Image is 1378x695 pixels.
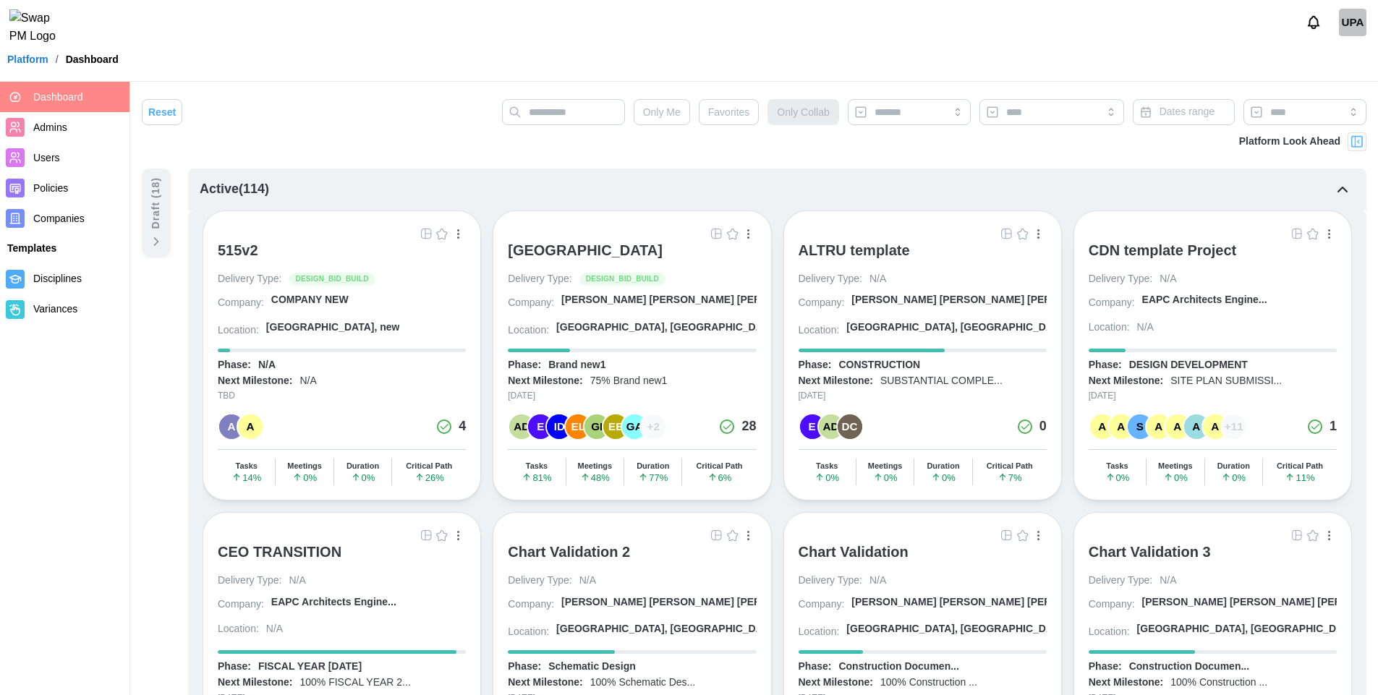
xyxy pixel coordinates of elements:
[33,91,83,103] span: Dashboard
[299,374,316,388] div: N/A
[508,660,541,674] div: Phase:
[880,675,977,690] div: 100% Construction ...
[33,152,60,163] span: Users
[725,527,741,543] button: Empty Star
[1015,226,1031,242] button: Empty Star
[869,574,886,588] div: N/A
[351,472,375,482] span: 0 %
[218,374,292,388] div: Next Milestone:
[799,660,832,674] div: Phase:
[271,595,396,610] div: EAPC Architects Engine...
[799,625,840,639] div: Location:
[508,272,571,286] div: Delivery Type:
[580,472,610,482] span: 48 %
[508,242,663,259] div: [GEOGRAPHIC_DATA]
[819,414,843,439] div: AD
[561,293,840,307] div: [PERSON_NAME] [PERSON_NAME] [PERSON_NAME] A...
[1001,529,1013,541] img: Grid Icon
[584,414,609,439] div: GI
[406,461,452,471] div: Critical Path
[1137,320,1154,335] div: N/A
[711,529,723,541] img: Grid Icon
[1039,417,1047,437] div: 0
[1222,414,1246,439] div: + 11
[547,414,571,439] div: ID
[799,543,909,560] div: Chart Validation
[1015,527,1031,543] button: Empty Star
[799,323,840,338] div: Location:
[1129,358,1248,372] div: DESIGN DEVELOPMENT
[33,182,68,194] span: Policies
[1307,529,1319,541] img: Empty Star
[1089,660,1122,674] div: Phase:
[218,242,258,259] div: 515v2
[522,472,551,482] span: 81 %
[218,660,251,674] div: Phase:
[590,374,668,388] div: 75% Brand new1
[289,574,305,588] div: N/A
[1203,414,1228,439] div: A
[1301,10,1326,35] button: Notifications
[727,529,739,541] img: Empty Star
[800,414,825,439] div: E
[1142,293,1337,312] a: EAPC Architects Engine...
[1106,461,1128,471] div: Tasks
[508,574,571,588] div: Delivery Type:
[1291,529,1303,541] img: Grid Icon
[998,472,1022,482] span: 7 %
[1277,461,1323,471] div: Critical Path
[1089,597,1135,612] div: Company:
[238,414,263,439] div: A
[1089,543,1337,574] a: Chart Validation 3
[561,293,756,312] a: [PERSON_NAME] [PERSON_NAME] [PERSON_NAME] A...
[643,100,681,124] span: Only Me
[799,543,1047,574] a: Chart Validation
[999,527,1015,543] a: Grid Icon
[1307,228,1319,239] img: Empty Star
[1289,527,1305,543] button: Grid Icon
[1305,226,1321,242] button: Empty Star
[218,389,466,403] div: TBD
[586,273,659,285] span: DESIGN_BID_BUILD
[799,242,1047,272] a: ALTRU template
[709,527,725,543] a: Grid Icon
[236,461,258,471] div: Tasks
[851,293,1130,307] div: [PERSON_NAME] [PERSON_NAME] [PERSON_NAME] A...
[1090,414,1115,439] div: A
[1330,417,1337,437] div: 1
[1089,675,1163,690] div: Next Milestone:
[218,543,466,574] a: CEO TRANSITION
[1129,660,1249,674] div: Construction Documen...
[799,574,862,588] div: Delivery Type:
[9,9,68,46] img: Swap PM Logo
[868,461,903,471] div: Meetings
[711,228,723,239] img: Grid Icon
[709,226,725,242] a: Grid Icon
[1239,134,1340,150] div: Platform Look Ahead
[1109,414,1134,439] div: A
[561,595,756,615] a: [PERSON_NAME] [PERSON_NAME] [PERSON_NAME] A...
[1137,622,1359,636] div: [GEOGRAPHIC_DATA], [GEOGRAPHIC_DATA]
[641,414,665,439] div: + 2
[1089,358,1122,372] div: Phase:
[420,529,432,541] img: Grid Icon
[1089,543,1211,560] div: Chart Validation 3
[556,320,778,335] div: [GEOGRAPHIC_DATA], [GEOGRAPHIC_DATA]
[1001,228,1013,239] img: Grid Icon
[579,574,596,588] div: N/A
[56,54,59,64] div: /
[1089,242,1237,259] div: CDN template Project
[799,389,1047,403] div: [DATE]
[299,675,410,690] div: 100% FISCAL YEAR 2...
[1089,625,1130,639] div: Location:
[799,374,873,388] div: Next Milestone:
[420,228,432,239] img: Grid Icon
[637,461,669,471] div: Duration
[851,595,1130,610] div: [PERSON_NAME] [PERSON_NAME] [PERSON_NAME] A...
[526,461,548,471] div: Tasks
[1285,472,1314,482] span: 11 %
[218,242,466,272] a: 515v2
[799,296,845,310] div: Company:
[218,272,281,286] div: Delivery Type:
